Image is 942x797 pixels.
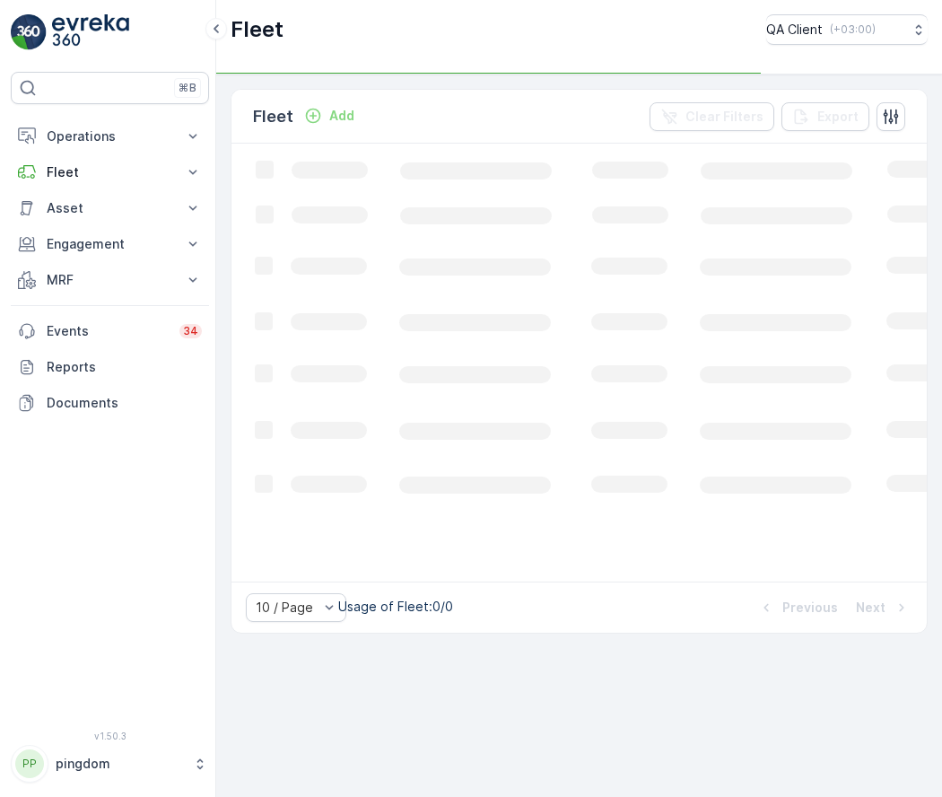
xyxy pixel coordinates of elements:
[11,349,209,385] a: Reports
[338,598,453,616] p: Usage of Fleet : 0/0
[830,22,876,37] p: ( +03:00 )
[755,597,840,618] button: Previous
[329,107,354,125] p: Add
[47,358,202,376] p: Reports
[47,235,173,253] p: Engagement
[782,599,838,617] p: Previous
[11,14,47,50] img: logo
[15,749,44,778] div: PP
[11,385,209,421] a: Documents
[11,118,209,154] button: Operations
[781,102,869,131] button: Export
[183,324,198,338] p: 34
[52,14,129,50] img: logo_light-DOdMpM7g.png
[11,190,209,226] button: Asset
[47,394,202,412] p: Documents
[11,313,209,349] a: Events34
[11,731,209,741] span: v 1.50.3
[11,262,209,298] button: MRF
[11,154,209,190] button: Fleet
[47,163,173,181] p: Fleet
[856,599,885,617] p: Next
[47,322,169,340] p: Events
[11,745,209,783] button: PPpingdom
[11,226,209,262] button: Engagement
[766,21,823,39] p: QA Client
[685,108,763,126] p: Clear Filters
[231,15,283,44] p: Fleet
[817,108,859,126] p: Export
[650,102,774,131] button: Clear Filters
[253,104,293,129] p: Fleet
[47,271,173,289] p: MRF
[854,597,912,618] button: Next
[56,755,184,773] p: pingdom
[179,81,196,95] p: ⌘B
[47,127,173,145] p: Operations
[47,199,173,217] p: Asset
[297,105,362,127] button: Add
[766,14,928,45] button: QA Client(+03:00)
